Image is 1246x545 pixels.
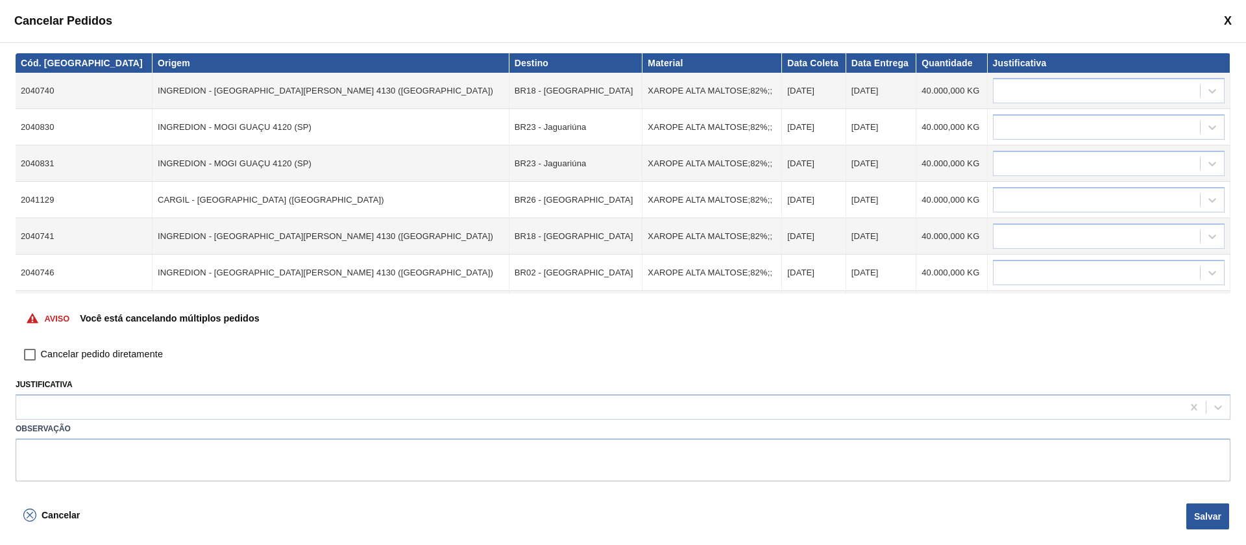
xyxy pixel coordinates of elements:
th: Justificativa [988,53,1230,73]
label: Observação [16,420,1230,438]
td: XAROPE ALTA MALTOSE;82%;; [642,73,782,109]
td: INGREDION - [GEOGRAPHIC_DATA][PERSON_NAME] 4130 ([GEOGRAPHIC_DATA]) [153,291,509,327]
label: Justificativa [16,380,73,389]
button: Salvar [1186,503,1229,529]
td: 2040831 [16,146,153,182]
td: INGREDION - [GEOGRAPHIC_DATA][PERSON_NAME] 4130 ([GEOGRAPHIC_DATA]) [153,218,509,255]
td: [DATE] [846,291,916,327]
td: XAROPE ALTA MALTOSE;82%;; [642,109,782,146]
td: 2040740 [16,73,153,109]
td: [DATE] [782,73,846,109]
td: 2040745 [16,291,153,327]
td: XAROPE ALTA MALTOSE;82%;; [642,255,782,291]
td: INGREDION - MOGI GUAÇU 4120 (SP) [153,109,509,146]
td: 40.000,000 KG [916,182,987,218]
td: [DATE] [846,218,916,255]
td: INGREDION - [GEOGRAPHIC_DATA][PERSON_NAME] 4130 ([GEOGRAPHIC_DATA]) [153,73,509,109]
span: Cancelar pedido diretamente [41,348,163,362]
td: [DATE] [846,146,916,182]
td: 40.000,000 KG [916,73,987,109]
p: Aviso [44,314,69,323]
td: 2040741 [16,218,153,255]
td: [DATE] [782,146,846,182]
td: [DATE] [846,73,916,109]
th: Data Coleta [782,53,846,73]
td: [DATE] [846,182,916,218]
td: 2040830 [16,109,153,146]
td: 2041129 [16,182,153,218]
span: Cancelar [42,510,80,520]
td: 40.000,000 KG [916,255,987,291]
td: BR26 - [GEOGRAPHIC_DATA] [509,182,643,218]
td: XAROPE ALTA MALTOSE;82%;; [642,291,782,327]
td: [DATE] [846,109,916,146]
td: [DATE] [782,291,846,327]
td: 2040746 [16,255,153,291]
p: Você está cancelando múltiplos pedidos [80,313,259,323]
td: BR18 - [GEOGRAPHIC_DATA] [509,73,643,109]
th: Material [642,53,782,73]
th: Cód. [GEOGRAPHIC_DATA] [16,53,153,73]
td: BR23 - Jaguariúna [509,109,643,146]
td: XAROPE ALTA MALTOSE;82%;; [642,218,782,255]
td: [DATE] [846,255,916,291]
td: BR18 - [GEOGRAPHIC_DATA] [509,218,643,255]
td: INGREDION - MOGI GUAÇU 4120 (SP) [153,146,509,182]
td: [DATE] [782,109,846,146]
td: 40.000,000 KG [916,146,987,182]
td: XAROPE ALTA MALTOSE;82%;; [642,146,782,182]
td: [DATE] [782,255,846,291]
td: BR02 - [GEOGRAPHIC_DATA] [509,255,643,291]
td: 40.000,000 KG [916,109,987,146]
td: [DATE] [782,182,846,218]
button: Cancelar [16,502,88,528]
th: Origem [153,53,509,73]
th: Quantidade [916,53,987,73]
th: Data Entrega [846,53,916,73]
span: Cancelar Pedidos [14,14,112,28]
td: XAROPE ALTA MALTOSE;82%;; [642,182,782,218]
td: [DATE] [782,218,846,255]
th: Destino [509,53,643,73]
td: INGREDION - [GEOGRAPHIC_DATA][PERSON_NAME] 4130 ([GEOGRAPHIC_DATA]) [153,255,509,291]
td: 40.000,000 KG [916,218,987,255]
td: 40.000,000 KG [916,291,987,327]
td: CARGIL - [GEOGRAPHIC_DATA] ([GEOGRAPHIC_DATA]) [153,182,509,218]
td: BR23 - Jaguariúna [509,146,643,182]
td: BR02 - [GEOGRAPHIC_DATA] [509,291,643,327]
